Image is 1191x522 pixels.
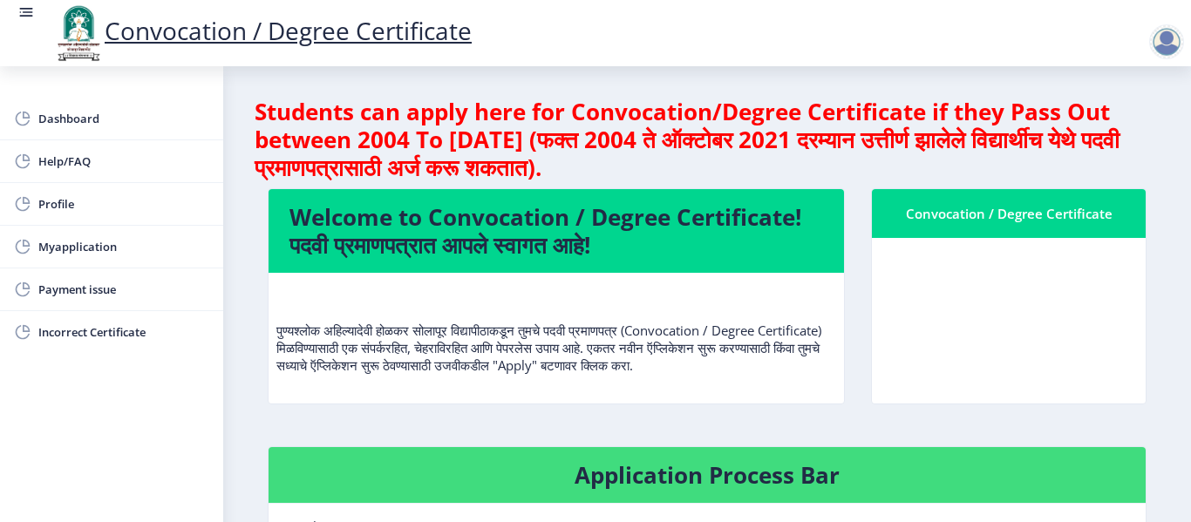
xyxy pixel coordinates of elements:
h4: Students can apply here for Convocation/Degree Certificate if they Pass Out between 2004 To [DATE... [255,98,1160,181]
span: Help/FAQ [38,151,209,172]
div: Convocation / Degree Certificate [893,203,1125,224]
span: Profile [38,193,209,214]
p: पुण्यश्लोक अहिल्यादेवी होळकर सोलापूर विद्यापीठाकडून तुमचे पदवी प्रमाणपत्र (Convocation / Degree C... [276,287,836,374]
h4: Welcome to Convocation / Degree Certificate! पदवी प्रमाणपत्रात आपले स्वागत आहे! [289,203,823,259]
span: Dashboard [38,108,209,129]
span: Myapplication [38,236,209,257]
h4: Application Process Bar [289,461,1125,489]
span: Incorrect Certificate [38,322,209,342]
a: Convocation / Degree Certificate [52,14,472,47]
span: Payment issue [38,279,209,300]
img: logo [52,3,105,63]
